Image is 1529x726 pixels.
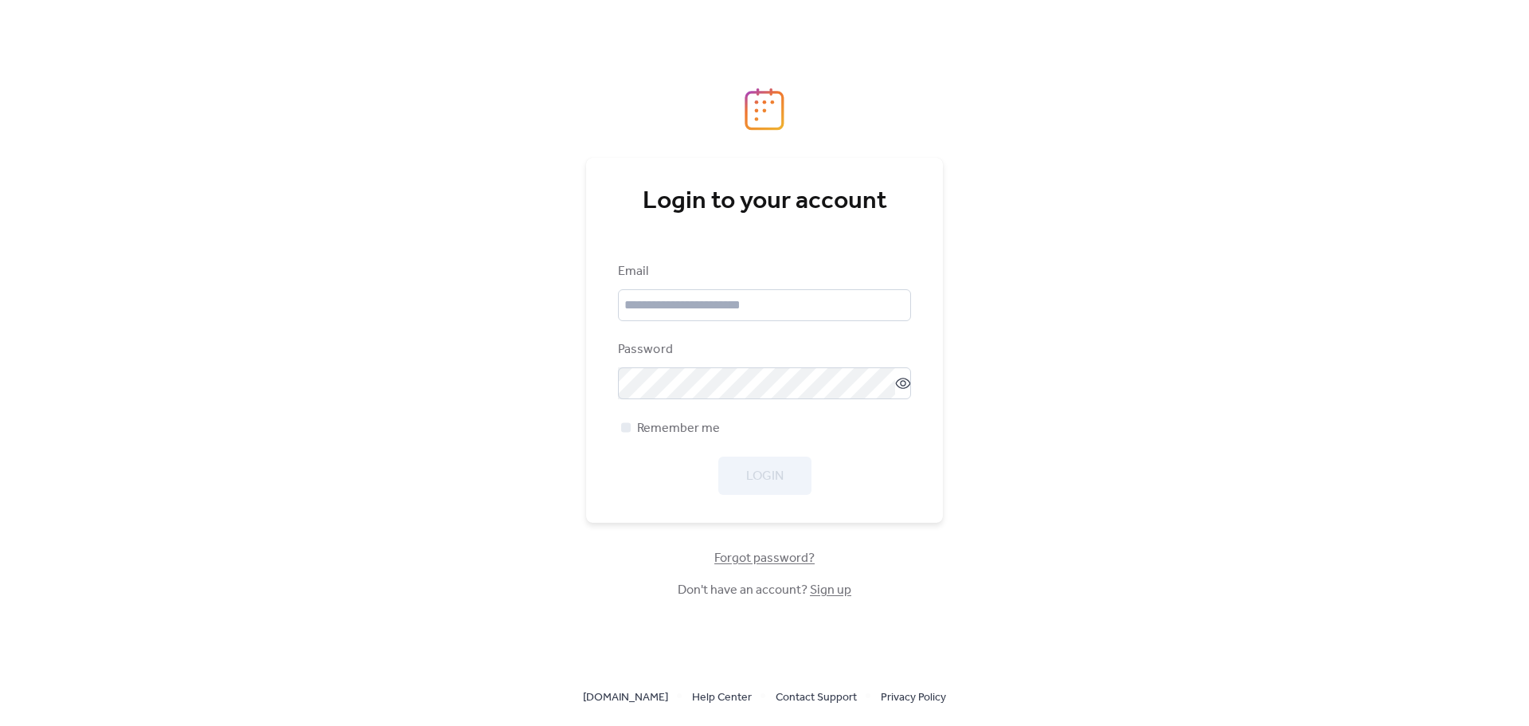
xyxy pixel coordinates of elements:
a: Forgot password? [714,554,815,563]
span: Don't have an account? [678,581,851,600]
a: [DOMAIN_NAME] [583,687,668,707]
a: Privacy Policy [881,687,946,707]
span: Remember me [637,419,720,438]
img: logo [745,88,784,131]
div: Login to your account [618,186,911,218]
span: Help Center [692,689,752,708]
span: Forgot password? [714,549,815,568]
div: Password [618,340,908,359]
a: Contact Support [776,687,857,707]
span: [DOMAIN_NAME] [583,689,668,708]
a: Sign up [810,578,851,602]
div: Email [618,262,908,281]
a: Help Center [692,687,752,707]
span: Contact Support [776,689,857,708]
span: Privacy Policy [881,689,946,708]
